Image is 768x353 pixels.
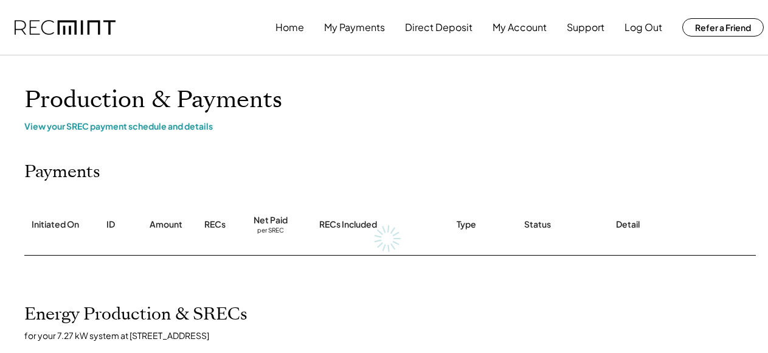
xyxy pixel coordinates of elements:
div: Net Paid [254,214,288,226]
div: Initiated On [32,218,79,231]
div: Type [457,218,476,231]
div: Amount [150,218,182,231]
div: RECs [204,218,226,231]
button: Direct Deposit [405,15,472,40]
h2: Energy Production & SRECs [24,304,247,325]
button: My Account [493,15,547,40]
div: ID [106,218,115,231]
div: Status [524,218,551,231]
img: recmint-logotype%403x.png [15,20,116,35]
button: Support [567,15,604,40]
button: Home [275,15,304,40]
div: Detail [616,218,640,231]
button: Log Out [624,15,662,40]
div: per SREC [257,226,284,236]
h2: Payments [24,162,100,183]
button: Refer a Friend [682,18,764,37]
h1: Production & Payments [24,86,754,114]
div: RECs Included [319,218,377,231]
div: View your SREC payment schedule and details [24,121,754,131]
button: My Payments [324,15,385,40]
div: for your 7.27 kW system at [STREET_ADDRESS] [24,330,766,341]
